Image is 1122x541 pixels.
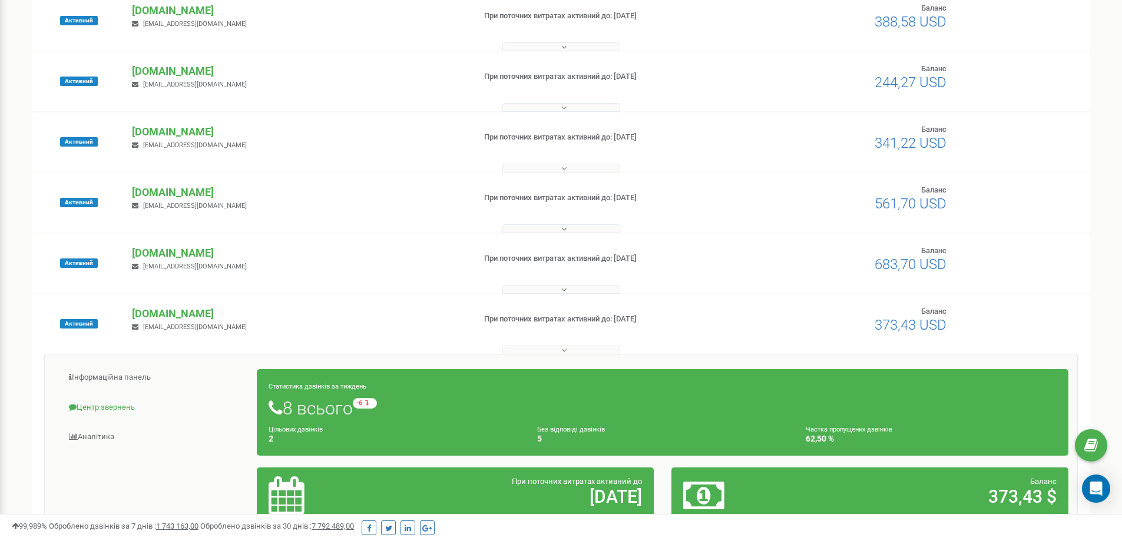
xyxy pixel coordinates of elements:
span: Оброблено дзвінків за 30 днів : [200,522,354,530]
span: [EMAIL_ADDRESS][DOMAIN_NAME] [143,81,247,88]
span: Баланс [921,307,946,316]
a: Інформаційна панель [54,363,257,392]
span: Баланс [921,64,946,73]
span: 683,70 USD [875,256,946,273]
span: Активний [60,137,98,147]
span: При поточних витратах активний до [512,477,642,486]
span: 99,989% [12,522,47,530]
a: Центр звернень [54,393,257,422]
p: При поточних витратах активний до: [DATE] [484,71,729,82]
h4: 62,50 % [806,434,1057,443]
h4: 5 [537,434,788,443]
small: Частка пропущених дзвінків [806,426,892,433]
p: При поточних витратах активний до: [DATE] [484,314,729,325]
span: Баланс [921,246,946,255]
span: Баланс [921,185,946,194]
span: [EMAIL_ADDRESS][DOMAIN_NAME] [143,263,247,270]
small: Цільових дзвінків [269,426,323,433]
div: Open Intercom Messenger [1082,474,1110,503]
span: Оброблено дзвінків за 7 днів : [49,522,198,530]
h2: [DATE] [399,487,642,506]
u: 1 743 163,00 [156,522,198,530]
h2: 373,43 $ [813,487,1057,506]
span: Активний [60,258,98,268]
span: [EMAIL_ADDRESS][DOMAIN_NAME] [143,323,247,331]
h1: 8 всього [269,398,1057,418]
span: Активний [60,77,98,86]
p: [DOMAIN_NAME] [132,185,465,200]
p: [DOMAIN_NAME] [132,245,465,261]
p: [DOMAIN_NAME] [132,64,465,79]
p: При поточних витратах активний до: [DATE] [484,192,729,204]
p: При поточних витратах активний до: [DATE] [484,11,729,22]
span: 373,43 USD [875,317,946,333]
a: Аналiтика [54,423,257,452]
p: [DOMAIN_NAME] [132,124,465,140]
p: При поточних витратах активний до: [DATE] [484,253,729,264]
p: [DOMAIN_NAME] [132,306,465,321]
p: [DOMAIN_NAME] [132,3,465,18]
span: [EMAIL_ADDRESS][DOMAIN_NAME] [143,20,247,28]
h4: 2 [269,434,519,443]
span: 341,22 USD [875,135,946,151]
span: 388,58 USD [875,14,946,30]
span: 244,27 USD [875,74,946,91]
span: Баланс [921,125,946,134]
small: Без відповіді дзвінків [537,426,605,433]
span: Баланс [1030,477,1057,486]
small: -6 [353,398,377,409]
span: 561,70 USD [875,195,946,212]
span: Активний [60,319,98,328]
small: Статистика дзвінків за тиждень [269,383,366,390]
p: При поточних витратах активний до: [DATE] [484,132,729,143]
span: Активний [60,198,98,207]
span: Баланс [921,4,946,12]
span: [EMAIL_ADDRESS][DOMAIN_NAME] [143,141,247,149]
u: 7 792 489,00 [312,522,354,530]
span: Активний [60,16,98,25]
span: [EMAIL_ADDRESS][DOMAIN_NAME] [143,202,247,210]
